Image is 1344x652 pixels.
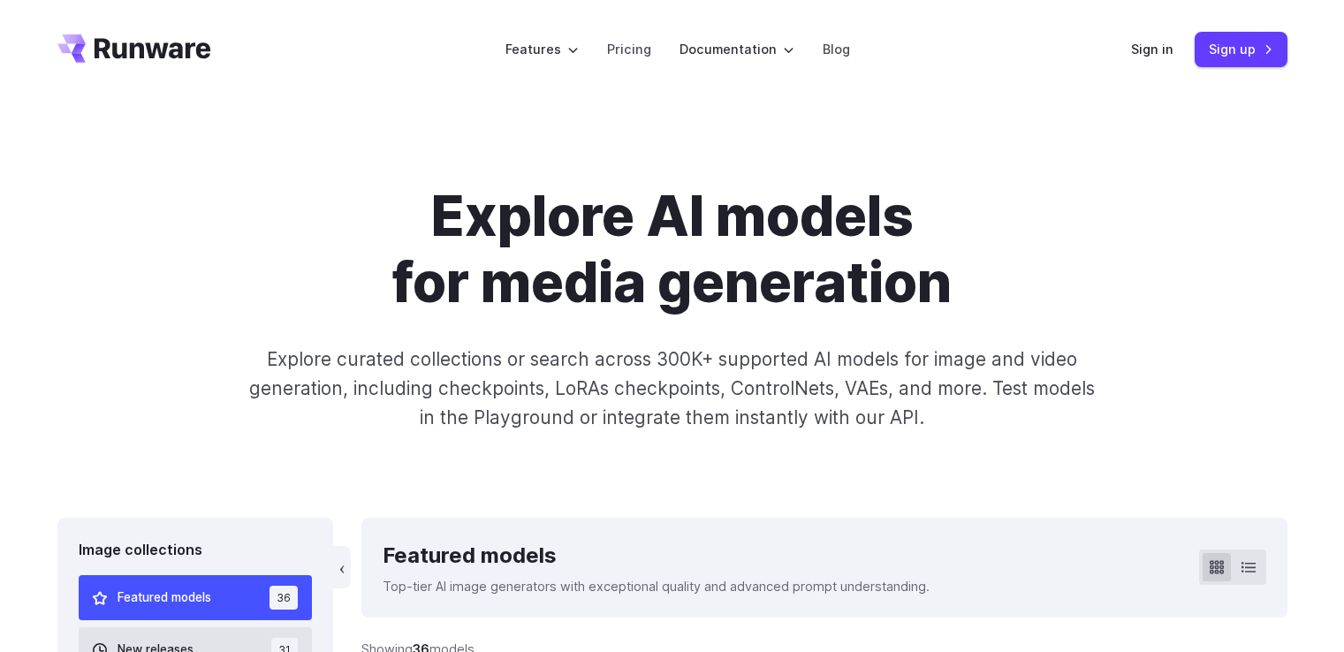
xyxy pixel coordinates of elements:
[333,546,351,588] button: ‹
[1195,32,1287,66] a: Sign up
[1131,39,1173,59] a: Sign in
[79,575,313,620] button: Featured models 36
[79,539,313,562] div: Image collections
[241,345,1102,433] p: Explore curated collections or search across 300K+ supported AI models for image and video genera...
[607,39,651,59] a: Pricing
[383,539,930,572] div: Featured models
[118,588,211,608] span: Featured models
[383,576,930,596] p: Top-tier AI image generators with exceptional quality and advanced prompt understanding.
[823,39,850,59] a: Blog
[57,34,211,63] a: Go to /
[180,184,1165,316] h1: Explore AI models for media generation
[270,586,298,610] span: 36
[680,39,794,59] label: Documentation
[505,39,579,59] label: Features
